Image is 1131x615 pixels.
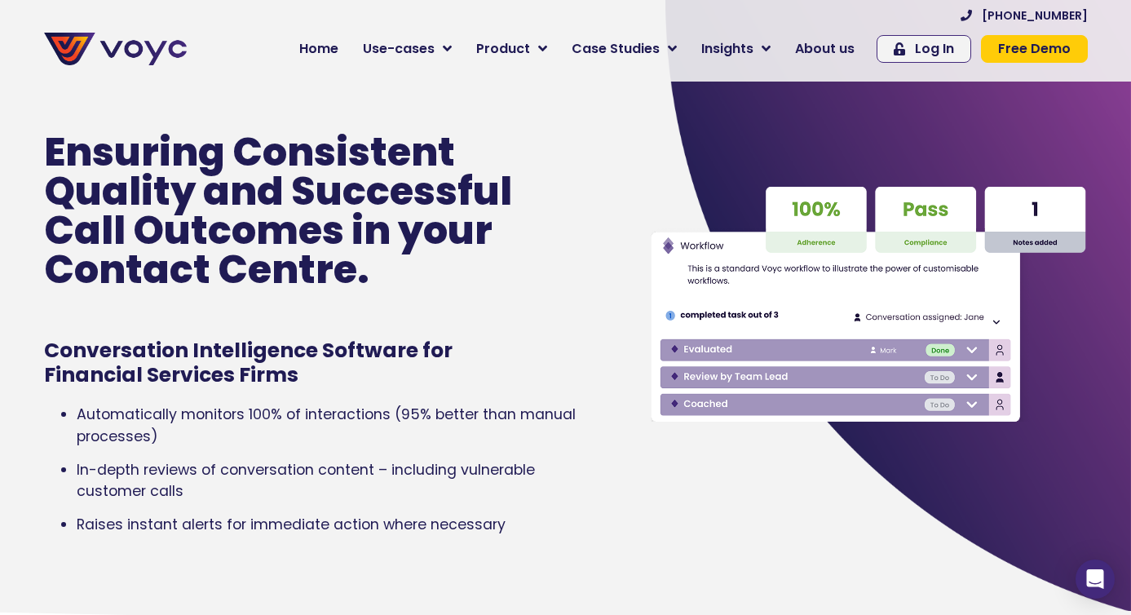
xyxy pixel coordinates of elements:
[287,33,351,65] a: Home
[77,405,576,445] span: Automatically monitors 100% of interactions (95% better than manual processes)
[915,42,954,55] span: Log In
[877,35,971,63] a: Log In
[1076,560,1115,599] div: Open Intercom Messenger
[783,33,867,65] a: About us
[77,515,506,534] span: Raises instant alerts for immediate action where necessary
[701,39,753,59] span: Insights
[44,33,187,65] img: voyc-full-logo
[44,133,553,290] p: Ensuring Consistent Quality and Successful Call Outcomes in your Contact Centre.
[650,181,1087,427] img: Voyc interface graphic
[795,39,855,59] span: About us
[299,39,338,59] span: Home
[572,39,660,59] span: Case Studies
[77,460,535,501] span: In-depth reviews of conversation content – including vulnerable customer calls
[464,33,559,65] a: Product
[363,39,435,59] span: Use-cases
[689,33,783,65] a: Insights
[981,35,1088,63] a: Free Demo
[559,33,689,65] a: Case Studies
[998,42,1071,55] span: Free Demo
[351,33,464,65] a: Use-cases
[982,10,1088,21] span: [PHONE_NUMBER]
[476,39,530,59] span: Product
[961,10,1088,21] a: [PHONE_NUMBER]
[44,338,520,387] h1: Conversation Intelligence Software for Financial Services Firms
